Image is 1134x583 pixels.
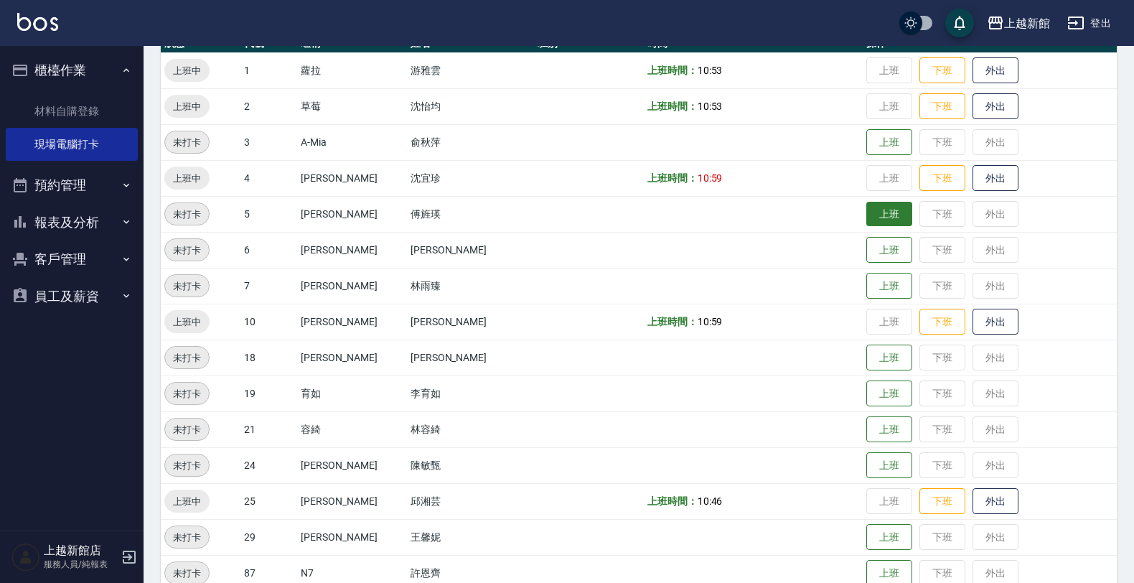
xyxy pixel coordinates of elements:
[407,160,535,196] td: 沈宜珍
[165,458,209,473] span: 未打卡
[945,9,974,37] button: save
[240,411,297,447] td: 21
[866,416,912,443] button: 上班
[919,309,965,335] button: 下班
[407,196,535,232] td: 傅旌瑛
[240,376,297,411] td: 19
[866,129,912,156] button: 上班
[407,376,535,411] td: 李育如
[297,304,407,340] td: [PERSON_NAME]
[165,422,209,437] span: 未打卡
[647,172,698,184] b: 上班時間：
[164,63,210,78] span: 上班中
[165,350,209,365] span: 未打卡
[407,411,535,447] td: 林容綺
[165,279,209,294] span: 未打卡
[240,160,297,196] td: 4
[240,88,297,124] td: 2
[407,232,535,268] td: [PERSON_NAME]
[240,447,297,483] td: 24
[297,52,407,88] td: 蘿拉
[866,524,912,551] button: 上班
[240,52,297,88] td: 1
[297,268,407,304] td: [PERSON_NAME]
[297,376,407,411] td: 育如
[240,124,297,160] td: 3
[6,241,138,278] button: 客戶管理
[647,65,698,76] b: 上班時間：
[407,304,535,340] td: [PERSON_NAME]
[297,88,407,124] td: 草莓
[407,268,535,304] td: 林雨臻
[240,304,297,340] td: 10
[6,52,138,89] button: 櫃檯作業
[165,207,209,222] span: 未打卡
[698,495,723,507] span: 10:46
[297,124,407,160] td: A-Mia
[973,488,1018,515] button: 外出
[919,57,965,84] button: 下班
[240,232,297,268] td: 6
[866,237,912,263] button: 上班
[165,530,209,545] span: 未打卡
[297,483,407,519] td: [PERSON_NAME]
[866,345,912,371] button: 上班
[6,204,138,241] button: 報表及分析
[240,268,297,304] td: 7
[165,243,209,258] span: 未打卡
[698,65,723,76] span: 10:53
[647,101,698,112] b: 上班時間：
[297,340,407,376] td: [PERSON_NAME]
[973,57,1018,84] button: 外出
[44,544,117,558] h5: 上越新館店
[973,93,1018,120] button: 外出
[240,340,297,376] td: 18
[240,196,297,232] td: 5
[407,447,535,483] td: 陳敏甄
[919,165,965,192] button: 下班
[647,316,698,327] b: 上班時間：
[973,309,1018,335] button: 外出
[919,488,965,515] button: 下班
[407,483,535,519] td: 邱湘芸
[297,196,407,232] td: [PERSON_NAME]
[866,202,912,227] button: 上班
[1004,14,1050,32] div: 上越新館
[981,9,1056,38] button: 上越新館
[240,519,297,555] td: 29
[919,93,965,120] button: 下班
[164,99,210,114] span: 上班中
[297,447,407,483] td: [PERSON_NAME]
[6,167,138,204] button: 預約管理
[1062,10,1117,37] button: 登出
[6,95,138,128] a: 材料自購登錄
[164,171,210,186] span: 上班中
[297,160,407,196] td: [PERSON_NAME]
[866,273,912,299] button: 上班
[407,519,535,555] td: 王馨妮
[973,165,1018,192] button: 外出
[11,543,40,572] img: Person
[17,13,58,31] img: Logo
[44,558,117,571] p: 服務人員/純報表
[6,278,138,315] button: 員工及薪資
[407,340,535,376] td: [PERSON_NAME]
[164,314,210,330] span: 上班中
[866,452,912,479] button: 上班
[698,172,723,184] span: 10:59
[866,381,912,407] button: 上班
[698,101,723,112] span: 10:53
[164,494,210,509] span: 上班中
[698,316,723,327] span: 10:59
[6,128,138,161] a: 現場電腦打卡
[165,566,209,581] span: 未打卡
[297,232,407,268] td: [PERSON_NAME]
[240,483,297,519] td: 25
[407,124,535,160] td: 俞秋萍
[297,411,407,447] td: 容綺
[407,52,535,88] td: 游雅雲
[165,386,209,401] span: 未打卡
[407,88,535,124] td: 沈怡均
[647,495,698,507] b: 上班時間：
[297,519,407,555] td: [PERSON_NAME]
